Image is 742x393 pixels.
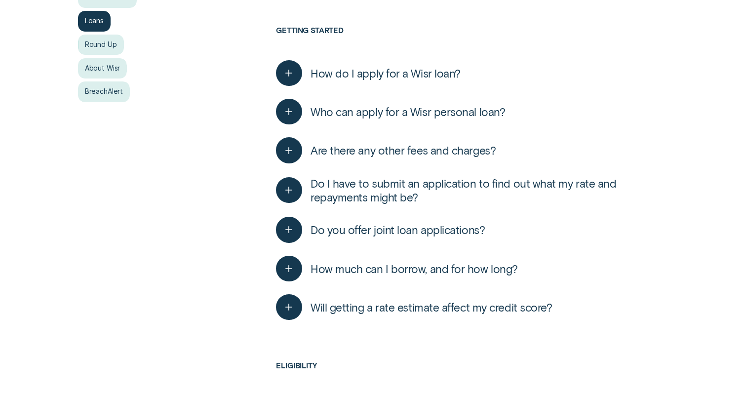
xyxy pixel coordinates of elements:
span: How much can I borrow, and for how long? [311,262,518,275]
span: Who can apply for a Wisr personal loan? [311,105,505,118]
button: Will getting a rate estimate affect my credit score? [276,294,552,320]
span: Are there any other fees and charges? [311,143,496,157]
a: Round Up [78,35,124,55]
button: Are there any other fees and charges? [276,137,496,163]
button: Do I have to submit an application to find out what my rate and repayments might be? [276,176,664,204]
a: BreachAlert [78,81,130,102]
button: Do you offer joint loan applications? [276,217,485,242]
span: Do I have to submit an application to find out what my rate and repayments might be? [311,176,664,204]
span: How do I apply for a Wisr loan? [311,66,461,80]
span: Will getting a rate estimate affect my credit score? [311,300,552,314]
button: How do I apply for a Wisr loan? [276,60,461,86]
h3: Eligibility [276,361,664,389]
a: Loans [78,11,111,32]
h3: Getting started [276,26,664,54]
button: How much can I borrow, and for how long? [276,256,518,281]
a: About Wisr [78,58,127,79]
span: Do you offer joint loan applications? [311,223,485,236]
button: Who can apply for a Wisr personal loan? [276,99,505,124]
